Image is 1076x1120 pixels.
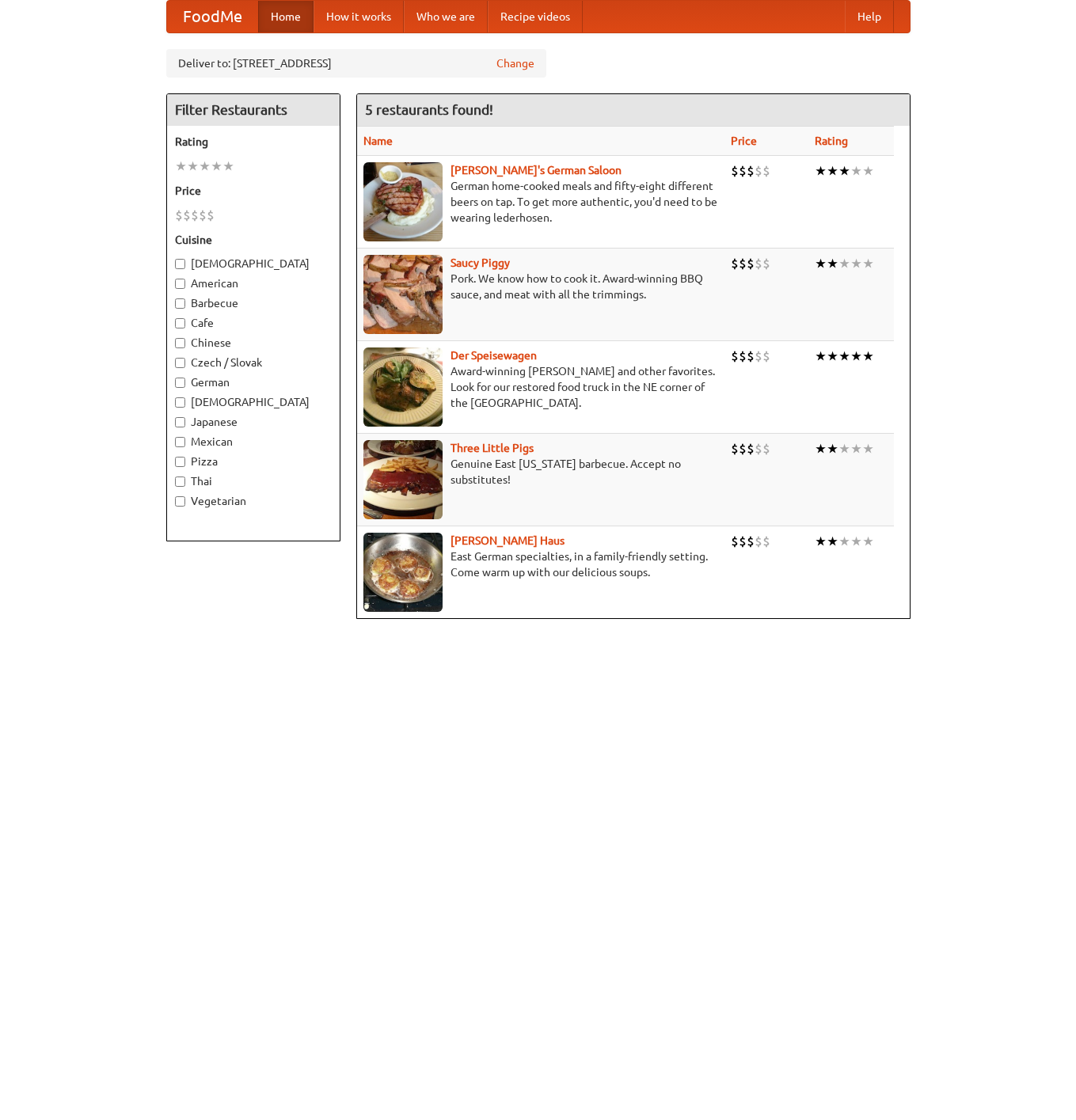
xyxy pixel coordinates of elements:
[404,1,488,32] a: Who we are
[258,1,314,32] a: Home
[451,534,565,547] a: [PERSON_NAME] Haus
[827,255,838,272] li: ★
[731,162,739,180] li: $
[739,255,747,272] li: $
[731,255,739,272] li: $
[755,162,762,180] li: $
[175,134,332,150] h5: Rating
[207,207,215,224] li: $
[862,255,874,272] li: ★
[363,178,718,226] p: German home-cooked meals and fifty-eight different beers on tap. To get more authentic, you'd nee...
[815,135,848,147] a: Rating
[211,158,222,175] li: ★
[838,347,850,365] li: ★
[850,440,862,457] li: ★
[199,158,211,175] li: ★
[175,358,185,368] input: Czech / Slovak
[762,162,770,180] li: $
[850,347,862,365] li: ★
[845,1,894,32] a: Help
[755,533,762,550] li: $
[363,347,443,427] img: speisewagen.jpg
[175,207,183,224] li: $
[755,440,762,457] li: $
[183,207,191,224] li: $
[175,434,332,450] label: Mexican
[451,256,510,269] a: Saucy Piggy
[363,135,393,147] a: Name
[175,355,332,370] label: Czech / Slovak
[363,533,443,612] img: kohlhaus.jpg
[191,207,199,224] li: $
[451,349,537,362] a: Der Speisewagen
[175,279,185,289] input: American
[850,162,862,180] li: ★
[739,162,747,180] li: $
[175,454,332,469] label: Pizza
[175,318,185,328] input: Cafe
[827,162,838,180] li: ★
[815,347,827,365] li: ★
[222,158,234,175] li: ★
[815,255,827,272] li: ★
[175,437,185,447] input: Mexican
[747,347,755,365] li: $
[363,440,443,519] img: littlepigs.jpg
[747,255,755,272] li: $
[199,207,207,224] li: $
[363,255,443,334] img: saucy.jpg
[175,335,332,351] label: Chinese
[175,457,185,467] input: Pizza
[175,378,185,388] input: German
[175,298,185,309] input: Barbecue
[187,158,199,175] li: ★
[747,440,755,457] li: $
[815,533,827,550] li: ★
[739,533,747,550] li: $
[747,162,755,180] li: $
[731,533,739,550] li: $
[850,255,862,272] li: ★
[496,55,534,71] a: Change
[755,347,762,365] li: $
[175,259,185,269] input: [DEMOGRAPHIC_DATA]
[827,347,838,365] li: ★
[838,440,850,457] li: ★
[815,162,827,180] li: ★
[762,347,770,365] li: $
[747,533,755,550] li: $
[862,347,874,365] li: ★
[838,255,850,272] li: ★
[838,162,850,180] li: ★
[451,442,534,454] a: Three Little Pigs
[175,397,185,408] input: [DEMOGRAPHIC_DATA]
[862,440,874,457] li: ★
[363,162,443,241] img: esthers.jpg
[850,533,862,550] li: ★
[175,417,185,427] input: Japanese
[167,1,258,32] a: FoodMe
[827,533,838,550] li: ★
[175,473,332,489] label: Thai
[175,315,332,331] label: Cafe
[175,338,185,348] input: Chinese
[762,533,770,550] li: $
[363,363,718,411] p: Award-winning [PERSON_NAME] and other favorites. Look for our restored food truck in the NE corne...
[363,456,718,488] p: Genuine East [US_STATE] barbecue. Accept no substitutes!
[175,374,332,390] label: German
[451,164,622,177] a: [PERSON_NAME]'s German Saloon
[739,440,747,457] li: $
[175,158,187,175] li: ★
[175,476,185,487] input: Thai
[862,533,874,550] li: ★
[167,94,340,126] h4: Filter Restaurants
[166,49,546,78] div: Deliver to: [STREET_ADDRESS]
[175,493,332,509] label: Vegetarian
[175,275,332,291] label: American
[175,496,185,507] input: Vegetarian
[175,232,332,248] h5: Cuisine
[731,440,739,457] li: $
